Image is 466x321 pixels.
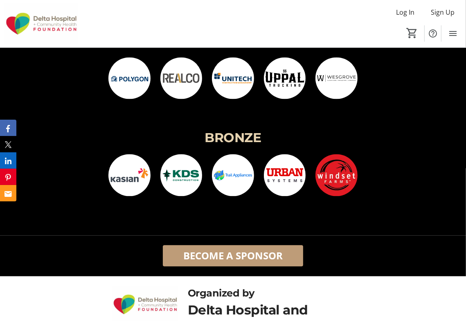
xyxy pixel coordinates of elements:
[264,154,306,196] img: logo
[205,130,261,145] span: BRONZE
[188,286,353,301] div: Organized by
[389,6,421,19] button: Log In
[212,57,254,99] img: logo
[264,57,306,99] img: logo
[445,25,461,42] button: Menu
[424,6,461,19] button: Sign Up
[431,7,455,17] span: Sign Up
[108,57,151,99] img: logo
[163,245,304,266] button: BECOME A SPONSOR
[160,154,203,196] img: logo
[315,57,358,99] img: logo
[160,57,203,99] img: logo
[315,154,358,196] img: logo
[183,248,283,263] span: BECOME A SPONSOR
[108,154,151,196] img: logo
[396,7,414,17] span: Log In
[405,26,419,40] button: Cart
[5,3,78,44] img: Delta Hospital and Community Health Foundation's Logo
[212,154,254,196] img: logo
[425,25,441,42] button: Help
